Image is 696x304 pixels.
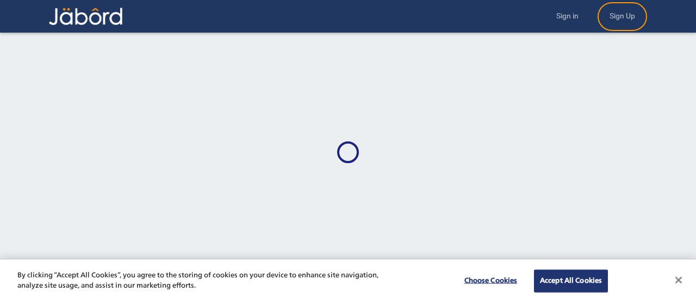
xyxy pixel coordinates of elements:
button: Accept All Cookies [534,270,608,293]
button: Close [667,268,691,292]
a: Jabord | Sign Up [599,3,646,30]
a: Jabord | Sign In [545,3,589,30]
p: By clicking “Accept All Cookies”, you agree to the storing of cookies on your device to enhance s... [17,270,383,291]
button: Choose Cookies [457,270,525,292]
